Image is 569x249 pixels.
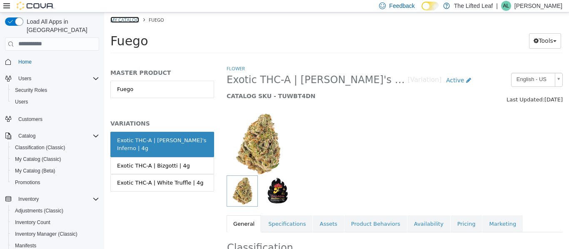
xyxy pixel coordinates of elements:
[12,206,67,216] a: Adjustments (Classic)
[15,207,63,214] span: Adjustments (Classic)
[407,60,459,74] a: English - US
[503,1,509,11] span: AL
[157,203,208,220] a: Specifications
[12,229,99,239] span: Inventory Manager (Classic)
[122,53,141,59] a: Flower
[17,2,54,10] img: Cova
[8,84,102,96] button: Security Roles
[501,1,511,11] div: Anna Lutz
[13,149,86,158] div: Exotic THC-A | Bizgotti | 4g
[8,165,102,177] button: My Catalog (Beta)
[6,57,110,64] h5: MASTER PRODUCT
[8,153,102,165] button: My Catalog (Classic)
[12,206,99,216] span: Adjustments (Classic)
[23,17,99,34] span: Load All Apps in [GEOGRAPHIC_DATA]
[12,166,99,176] span: My Catalog (Beta)
[15,144,65,151] span: Classification (Classic)
[422,10,422,11] span: Dark Mode
[347,203,378,220] a: Pricing
[15,57,99,67] span: Home
[13,124,103,140] div: Exotic THC-A | [PERSON_NAME]'s Inferno | 4g
[12,154,65,164] a: My Catalog (Classic)
[15,57,35,67] a: Home
[8,96,102,108] button: Users
[2,193,102,205] button: Inventory
[514,1,562,11] p: [PERSON_NAME]
[122,80,372,87] h5: CATALOG SKU - TUWBT4DN
[389,2,414,10] span: Feedback
[209,203,240,220] a: Assets
[18,59,32,65] span: Home
[13,166,99,175] div: Exotic THC-A | White Truffle | 4g
[12,217,54,227] a: Inventory Count
[12,217,99,227] span: Inventory Count
[12,166,59,176] a: My Catalog (Beta)
[122,101,185,163] img: 150
[6,4,35,10] a: My Catalog
[8,228,102,240] button: Inventory Manager (Classic)
[2,73,102,84] button: Users
[2,130,102,142] button: Catalog
[15,74,99,84] span: Users
[18,116,42,123] span: Customers
[15,131,99,141] span: Catalog
[12,178,44,187] a: Promotions
[12,85,50,95] a: Security Roles
[123,229,458,242] h2: Classification
[407,61,447,74] span: English - US
[402,84,440,90] span: Last Updated:
[12,178,99,187] span: Promotions
[18,196,39,202] span: Inventory
[15,242,36,249] span: Manifests
[304,64,337,71] small: [Variation]
[6,21,44,36] span: Fuego
[8,205,102,217] button: Adjustments (Classic)
[8,142,102,153] button: Classification (Classic)
[12,85,99,95] span: Security Roles
[15,179,40,186] span: Promotions
[454,1,493,11] p: The Lifted Leaf
[8,217,102,228] button: Inventory Count
[12,97,31,107] a: Users
[6,68,110,86] a: Fuego
[378,203,419,220] a: Marketing
[12,143,69,153] a: Classification (Classic)
[15,87,47,94] span: Security Roles
[15,194,99,204] span: Inventory
[122,203,157,220] a: General
[15,168,55,174] span: My Catalog (Beta)
[240,203,303,220] a: Product Behaviors
[12,154,99,164] span: My Catalog (Classic)
[15,74,35,84] button: Users
[2,113,102,125] button: Customers
[18,75,31,82] span: Users
[15,114,46,124] a: Customers
[45,4,60,10] span: Fuego
[8,177,102,188] button: Promotions
[12,143,99,153] span: Classification (Classic)
[303,203,346,220] a: Availability
[122,61,304,74] span: Exotic THC-A | [PERSON_NAME]'s Inferno | 4g
[6,107,110,115] h5: VARIATIONS
[15,156,61,163] span: My Catalog (Classic)
[496,1,498,11] p: |
[15,131,39,141] button: Catalog
[425,21,457,36] button: Tools
[2,56,102,68] button: Home
[15,194,42,204] button: Inventory
[422,2,439,10] input: Dark Mode
[342,64,360,71] span: Active
[15,113,99,124] span: Customers
[440,84,459,90] span: [DATE]
[15,99,28,105] span: Users
[12,229,81,239] a: Inventory Manager (Classic)
[12,97,99,107] span: Users
[18,133,35,139] span: Catalog
[15,231,77,237] span: Inventory Manager (Classic)
[15,219,50,226] span: Inventory Count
